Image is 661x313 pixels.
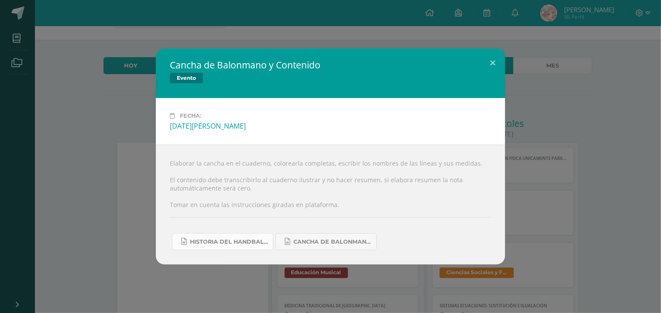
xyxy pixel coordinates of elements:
[156,145,505,265] div: Elaborar la cancha en el cuaderno, colorearla completas, escribir los nombres de las líneas y sus...
[180,112,201,119] span: Fecha:
[275,233,377,250] a: Cancha de Balonmano.docx
[172,233,273,250] a: Historia del handball.docx
[170,73,203,83] span: Evento
[293,238,372,245] span: Cancha de Balonmano.docx
[480,48,505,78] button: Close (Esc)
[170,121,491,131] div: [DATE][PERSON_NAME]
[170,59,320,71] h2: Cancha de Balonmano y Contenido
[190,238,269,245] span: Historia del handball.docx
